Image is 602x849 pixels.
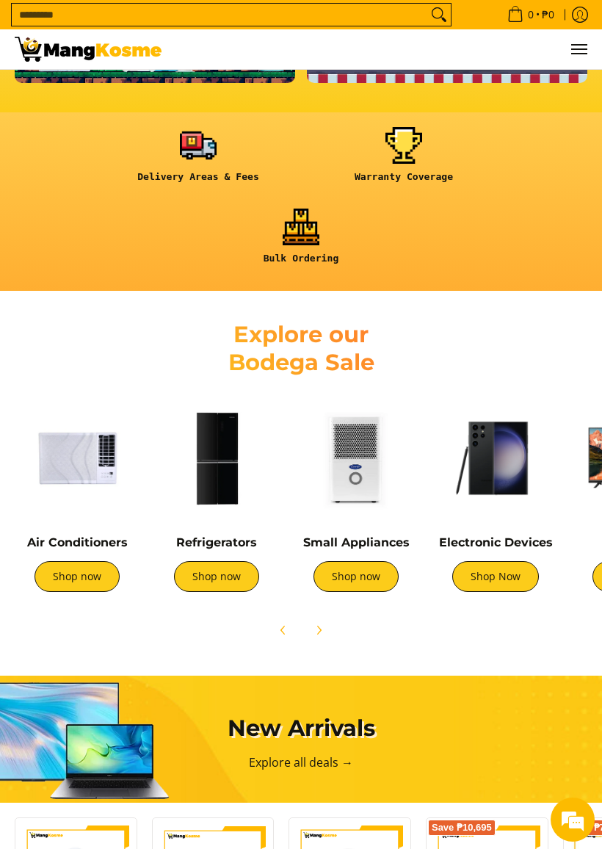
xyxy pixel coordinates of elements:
img: Air Conditioners [15,396,139,521]
img: Mang Kosme: Your Home Appliances Warehouse Sale Partner! [15,37,162,62]
a: <h6><strong>Delivery Areas & Fees</strong></h6> [103,127,294,194]
span: ₱0 [540,10,556,20]
div: Minimize live chat window [241,7,276,43]
span: Save ₱10,695 [432,823,492,832]
a: Air Conditioners [27,535,128,549]
a: <h6><strong>Bulk Ordering</strong></h6> [206,209,396,275]
a: Explore all deals → [249,754,353,770]
button: Previous [267,614,300,646]
img: Electronic Devices [433,396,558,521]
button: Menu [570,29,587,69]
img: Refrigerators [154,396,279,521]
ul: Customer Navigation [176,29,587,69]
div: Leave a message [76,82,247,101]
nav: Main Menu [176,29,587,69]
button: Search [427,4,451,26]
img: Small Appliances [294,396,418,521]
a: Small Appliances [303,535,410,549]
a: Refrigerators [176,535,257,549]
a: Shop now [313,561,399,592]
a: <h6><strong>Warranty Coverage</strong></h6> [308,127,499,194]
h2: Explore our Bodega Sale [162,320,440,377]
span: • [503,7,559,23]
a: Shop now [35,561,120,592]
span: We are offline. Please leave us a message. [31,185,256,333]
a: Shop now [174,561,259,592]
textarea: Type your message and click 'Submit' [7,401,280,452]
em: Submit [214,452,266,472]
a: Shop Now [452,561,539,592]
a: Electronic Devices [439,535,553,549]
button: Next [302,614,335,646]
span: 0 [526,10,536,20]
